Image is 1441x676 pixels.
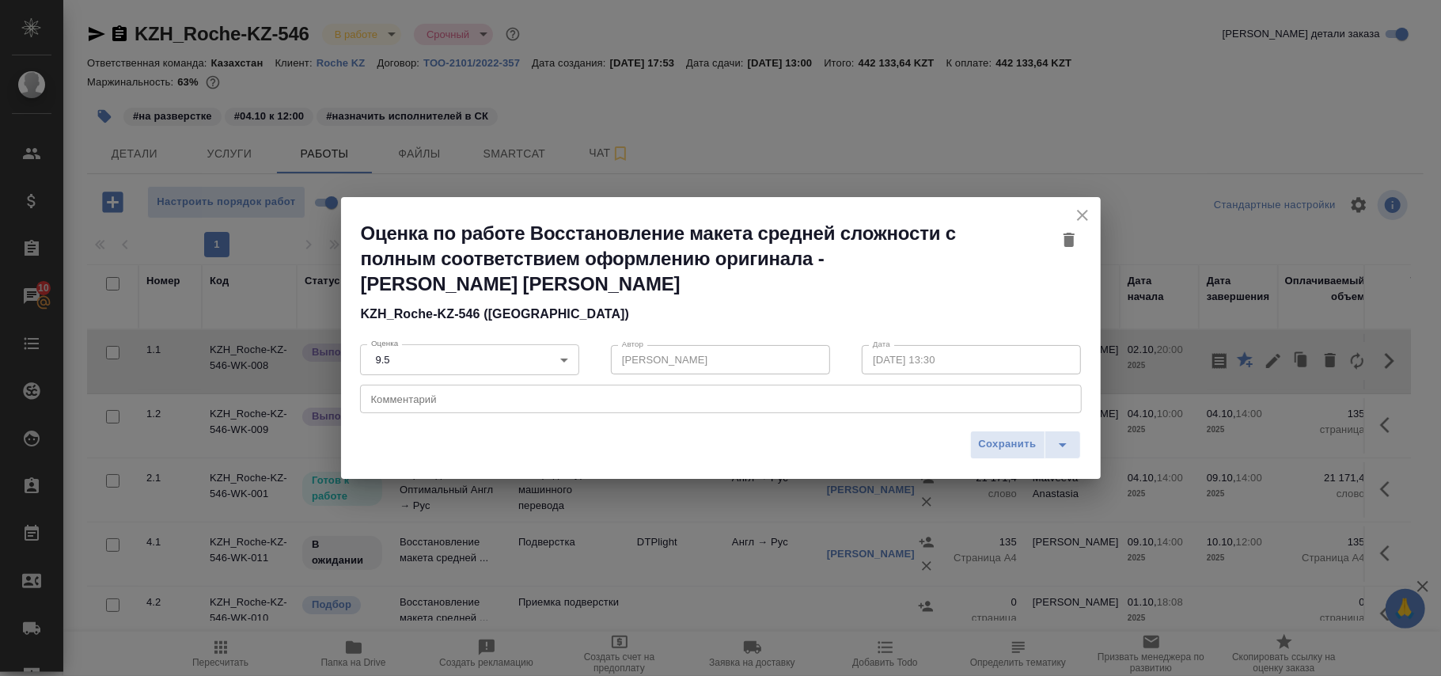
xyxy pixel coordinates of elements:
h2: Оценка по работе Восстановление макета средней сложности с полным соответствием оформлению оригин... [361,221,977,297]
button: Сохранить [970,431,1045,459]
button: close [1071,203,1094,227]
span: Сохранить [979,435,1037,454]
div: split button [970,431,1081,459]
button: 9.5 [371,353,395,366]
button: Удалить оценку [1050,221,1088,259]
h4: KZH_Roche-KZ-546 ([GEOGRAPHIC_DATA]) [361,305,977,324]
div: 9.5 [360,344,579,374]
